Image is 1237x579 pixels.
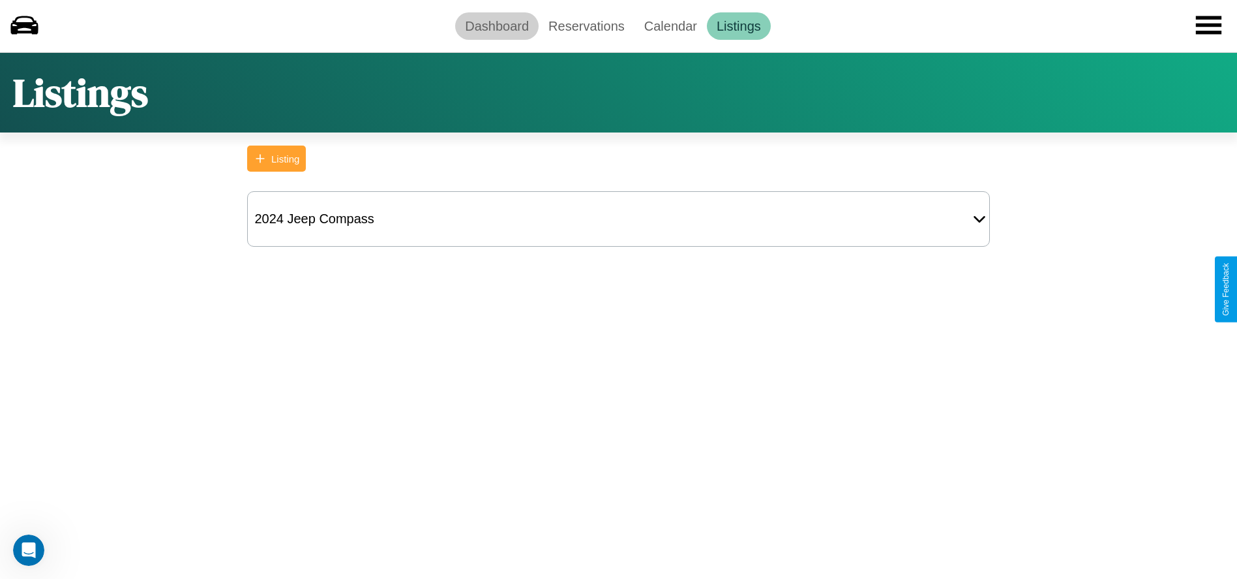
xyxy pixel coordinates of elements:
[247,146,306,172] button: Listing
[1221,263,1230,316] div: Give Feedback
[13,66,148,119] h1: Listings
[634,12,707,40] a: Calendar
[248,205,380,233] div: 2024 Jeep Compass
[707,12,771,40] a: Listings
[271,153,299,164] div: Listing
[455,12,539,40] a: Dashboard
[13,535,44,566] iframe: Intercom live chat
[539,12,634,40] a: Reservations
